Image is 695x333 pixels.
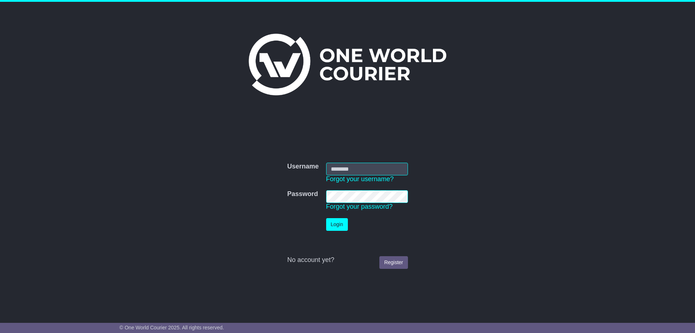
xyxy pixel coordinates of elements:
a: Forgot your username? [326,175,394,183]
label: Password [287,190,318,198]
a: Register [379,256,408,269]
a: Forgot your password? [326,203,393,210]
button: Login [326,218,348,231]
label: Username [287,163,319,171]
img: One World [249,34,446,95]
div: No account yet? [287,256,408,264]
span: © One World Courier 2025. All rights reserved. [119,325,224,330]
